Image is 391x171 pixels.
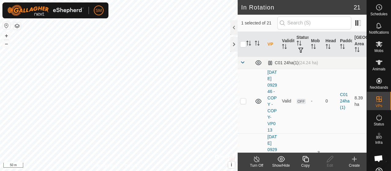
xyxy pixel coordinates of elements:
span: Notifications [369,31,389,34]
span: 1 selected of 21 [241,20,277,26]
div: Create [342,163,367,168]
span: VPs [375,104,382,108]
h2: In Rotation [241,4,354,11]
div: Turn Off [244,163,269,168]
p-sorticon: Activate to sort [282,45,287,50]
p-sorticon: Activate to sort [297,42,301,46]
a: C01 24ha(1) [340,92,349,110]
span: Mobs [375,49,383,53]
p-sorticon: Activate to sort [326,45,331,50]
button: Reset Map [3,22,10,29]
div: - [311,98,320,104]
span: (24.24 ha) [298,60,318,65]
th: Mob [309,32,323,57]
p-sorticon: Activate to sort [340,45,345,50]
span: 21 [354,3,360,12]
th: Head [323,32,338,57]
p-sorticon: Activate to sort [311,45,316,50]
div: C01 24ha(1) [268,60,318,65]
span: Animals [372,67,386,71]
th: Status [294,32,309,57]
td: Valid [280,69,294,133]
th: VP [265,32,280,57]
span: i [231,162,232,167]
div: Edit [318,163,342,168]
button: i [228,162,235,168]
th: Paddock [338,32,352,57]
span: Heatmap [371,159,386,163]
td: 8.39 ha [352,69,367,133]
span: Schedules [370,12,387,16]
span: SM [96,7,102,14]
p-sorticon: Activate to sort [255,42,260,46]
span: Status [374,122,384,126]
p-sorticon: Activate to sort [246,42,251,46]
th: [GEOGRAPHIC_DATA] Area [352,32,367,57]
div: Open chat [370,150,387,167]
span: Infra [375,141,382,144]
button: Map Layers [13,22,21,30]
img: Gallagher Logo [7,5,84,16]
input: Search (S) [277,17,351,29]
th: Validity [280,32,294,57]
button: + [3,32,10,39]
span: Neckbands [370,86,388,89]
p-sorticon: Activate to sort [355,48,360,53]
a: Privacy Policy [95,163,118,169]
td: 0 [323,69,338,133]
div: Show/Hide [269,163,293,168]
a: [DATE] 092946 - COPY - COPY-VP013 [268,70,277,132]
span: OFF [297,99,306,104]
div: Copy [293,163,318,168]
a: Contact Us [125,163,143,169]
button: – [3,40,10,47]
